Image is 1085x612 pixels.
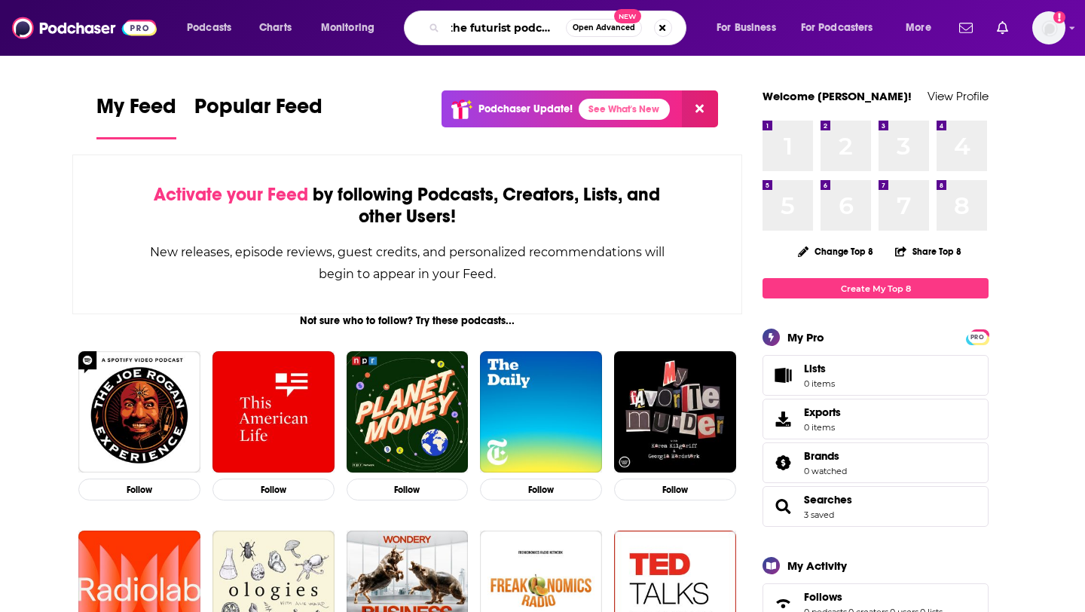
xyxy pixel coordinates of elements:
[768,409,798,430] span: Exports
[789,242,882,261] button: Change Top 8
[804,590,842,604] span: Follows
[763,278,989,298] a: Create My Top 8
[614,9,641,23] span: New
[763,399,989,439] a: Exports
[72,314,742,327] div: Not sure who to follow? Try these podcasts...
[768,496,798,517] a: Searches
[249,16,301,40] a: Charts
[579,99,670,120] a: See What's New
[418,11,701,45] div: Search podcasts, credits, & more...
[804,466,847,476] a: 0 watched
[804,449,847,463] a: Brands
[804,449,839,463] span: Brands
[78,479,200,500] button: Follow
[478,103,573,115] p: Podchaser Update!
[791,16,895,40] button: open menu
[1032,11,1065,44] img: User Profile
[968,332,986,343] span: PRO
[804,405,841,419] span: Exports
[763,442,989,483] span: Brands
[906,17,931,38] span: More
[148,184,666,228] div: by following Podcasts, Creators, Lists, and other Users!
[787,558,847,573] div: My Activity
[894,237,962,266] button: Share Top 8
[804,362,835,375] span: Lists
[717,17,776,38] span: For Business
[445,16,566,40] input: Search podcasts, credits, & more...
[573,24,635,32] span: Open Advanced
[1032,11,1065,44] span: Logged in as ashleyswett
[194,93,322,128] span: Popular Feed
[804,590,943,604] a: Follows
[480,479,602,500] button: Follow
[895,16,950,40] button: open menu
[804,362,826,375] span: Lists
[804,378,835,389] span: 0 items
[768,365,798,386] span: Lists
[310,16,394,40] button: open menu
[148,241,666,285] div: New releases, episode reviews, guest credits, and personalized recommendations will begin to appe...
[787,330,824,344] div: My Pro
[12,14,157,42] img: Podchaser - Follow, Share and Rate Podcasts
[347,479,469,500] button: Follow
[212,479,335,500] button: Follow
[991,15,1014,41] a: Show notifications dropdown
[1032,11,1065,44] button: Show profile menu
[176,16,251,40] button: open menu
[96,93,176,128] span: My Feed
[953,15,979,41] a: Show notifications dropdown
[1053,11,1065,23] svg: Add a profile image
[480,351,602,473] img: The Daily
[321,17,374,38] span: Monitoring
[194,93,322,139] a: Popular Feed
[347,351,469,473] img: Planet Money
[763,486,989,527] span: Searches
[154,183,308,206] span: Activate your Feed
[763,355,989,396] a: Lists
[96,93,176,139] a: My Feed
[763,89,912,103] a: Welcome [PERSON_NAME]!
[614,351,736,473] img: My Favorite Murder with Karen Kilgariff and Georgia Hardstark
[259,17,292,38] span: Charts
[614,479,736,500] button: Follow
[968,331,986,342] a: PRO
[928,89,989,103] a: View Profile
[566,19,642,37] button: Open AdvancedNew
[78,351,200,473] img: The Joe Rogan Experience
[706,16,795,40] button: open menu
[801,17,873,38] span: For Podcasters
[187,17,231,38] span: Podcasts
[212,351,335,473] img: This American Life
[804,509,834,520] a: 3 saved
[768,452,798,473] a: Brands
[804,422,841,433] span: 0 items
[804,493,852,506] a: Searches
